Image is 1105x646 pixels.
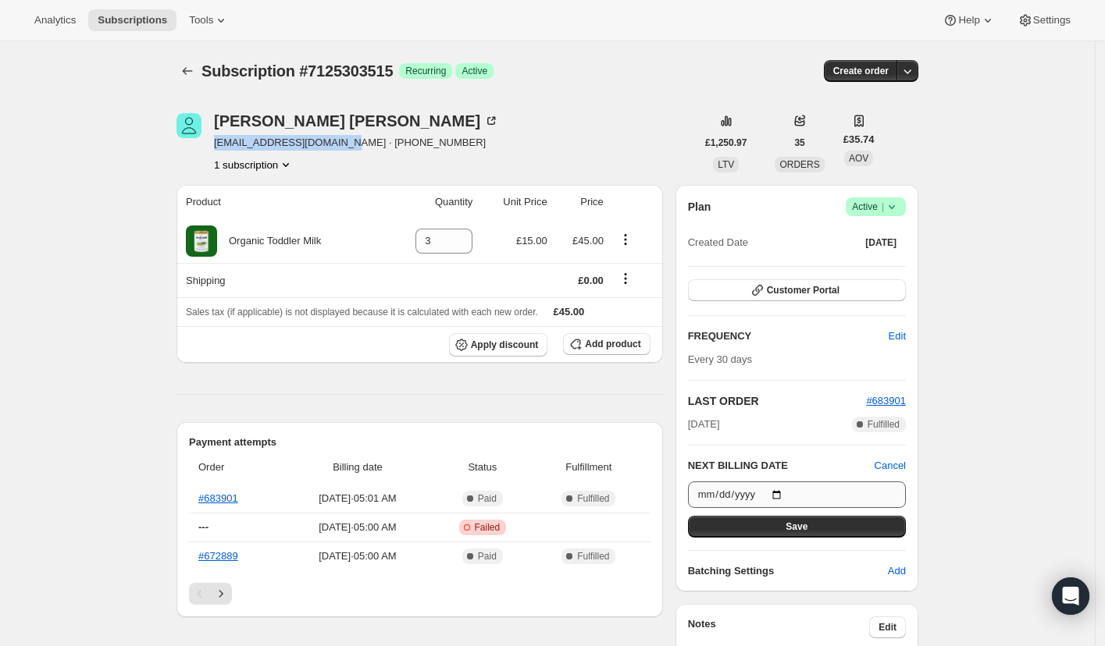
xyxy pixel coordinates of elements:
[843,132,875,147] span: £35.74
[88,9,176,31] button: Subscriptions
[888,563,906,579] span: Add
[98,14,167,27] span: Subscriptions
[866,393,906,409] button: #683901
[214,157,294,172] button: Product actions
[794,137,804,149] span: 35
[572,235,604,247] span: £45.00
[462,65,487,77] span: Active
[785,132,814,154] button: 35
[217,233,321,249] div: Organic Toddler Milk
[201,62,393,80] span: Subscription #7125303515
[852,199,900,215] span: Active
[856,232,906,254] button: [DATE]
[688,458,875,474] h2: NEXT BILLING DATE
[767,284,839,296] span: Customer Portal
[176,263,385,297] th: Shipping
[577,550,609,563] span: Fulfilled
[688,393,867,409] h2: LAST ORDER
[613,270,638,287] button: Shipping actions
[471,339,539,351] span: Apply discount
[786,520,807,533] span: Save
[34,14,76,27] span: Analytics
[585,338,640,350] span: Add product
[287,491,429,506] span: [DATE] · 05:01 AM
[385,185,478,219] th: Quantity
[477,185,551,219] th: Unit Price
[189,583,651,605] nav: Pagination
[214,113,499,129] div: [PERSON_NAME] [PERSON_NAME]
[189,14,213,27] span: Tools
[875,458,906,474] button: Cancel
[833,65,889,77] span: Create order
[25,9,85,31] button: Analytics
[478,550,497,563] span: Paid
[449,333,548,357] button: Apply discount
[176,113,201,138] span: Muhammad Rizwan Shafiq
[478,492,497,505] span: Paid
[554,306,585,318] span: £45.00
[552,185,608,219] th: Price
[189,435,651,450] h2: Payment attempts
[688,328,889,344] h2: FREQUENCY
[869,616,906,638] button: Edit
[536,460,641,475] span: Fulfillment
[1008,9,1080,31] button: Settings
[405,65,446,77] span: Recurring
[186,307,538,318] span: Sales tax (if applicable) is not displayed because it is calculated with each new order.
[210,583,232,605] button: Next
[849,153,868,164] span: AOV
[824,60,898,82] button: Create order
[866,395,906,406] a: #683901
[287,460,429,475] span: Billing date
[868,418,900,431] span: Fulfilled
[688,516,906,538] button: Save
[958,14,979,27] span: Help
[287,520,429,535] span: [DATE] · 05:00 AM
[696,132,756,154] button: £1,250.97
[578,275,604,286] span: £0.00
[287,548,429,564] span: [DATE] · 05:00 AM
[779,159,819,170] span: ORDERS
[180,9,238,31] button: Tools
[688,235,748,250] span: Created Date
[688,199,711,215] h2: Plan
[688,279,906,301] button: Customer Portal
[563,333,650,355] button: Add product
[688,353,752,365] span: Every 30 days
[176,185,385,219] th: Product
[214,135,499,151] span: [EMAIL_ADDRESS][DOMAIN_NAME] · [PHONE_NUMBER]
[879,559,915,584] button: Add
[176,60,198,82] button: Subscriptions
[688,417,720,432] span: [DATE]
[198,521,209,533] span: ---
[718,159,734,170] span: LTV
[879,621,896,634] span: Edit
[889,328,906,344] span: Edit
[933,9,1004,31] button: Help
[1052,577,1089,615] div: Open Intercom Messenger
[577,492,609,505] span: Fulfilled
[882,201,884,213] span: |
[198,492,238,504] a: #683901
[688,616,870,638] h3: Notes
[186,225,217,257] img: product img
[475,521,501,534] span: Failed
[705,137,747,149] span: £1,250.97
[879,324,915,349] button: Edit
[613,231,638,248] button: Product actions
[688,563,888,579] h6: Batching Settings
[516,235,547,247] span: £15.00
[189,450,282,484] th: Order
[438,460,527,475] span: Status
[198,550,238,562] a: #672889
[865,236,896,249] span: [DATE]
[1033,14,1071,27] span: Settings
